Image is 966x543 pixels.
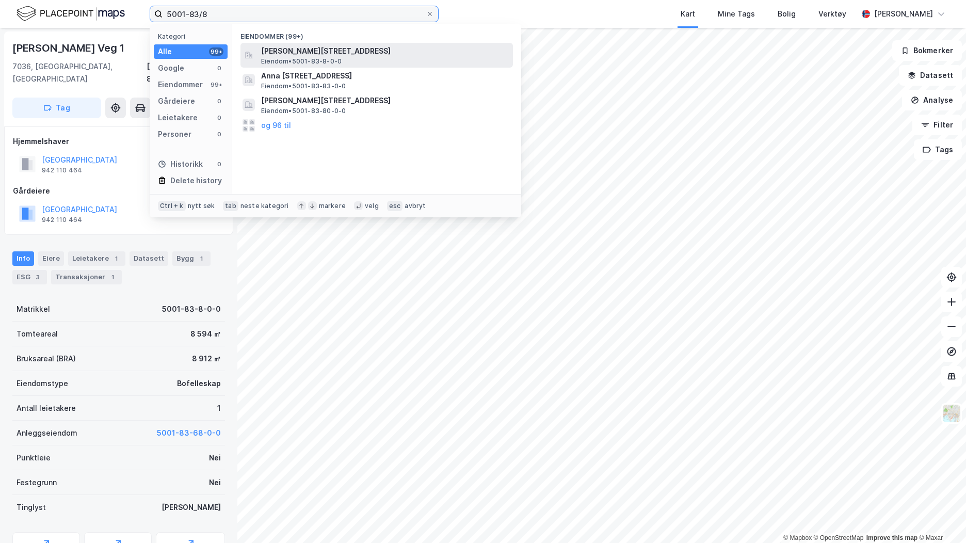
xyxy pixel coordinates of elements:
[188,202,215,210] div: nytt søk
[12,98,101,118] button: Tag
[17,5,125,23] img: logo.f888ab2527a4732fd821a326f86c7f29.svg
[130,251,168,266] div: Datasett
[223,201,238,211] div: tab
[33,272,43,282] div: 3
[111,253,121,264] div: 1
[217,402,221,414] div: 1
[892,40,962,61] button: Bokmerker
[12,251,34,266] div: Info
[261,70,509,82] span: Anna [STREET_ADDRESS]
[215,130,223,138] div: 0
[12,40,126,56] div: [PERSON_NAME] Veg 1
[405,202,426,210] div: avbryt
[942,404,961,423] img: Z
[192,353,221,365] div: 8 912 ㎡
[107,272,118,282] div: 1
[17,328,58,340] div: Tomteareal
[158,33,228,40] div: Kategori
[162,303,221,315] div: 5001-83-8-0-0
[17,377,68,390] div: Eiendomstype
[42,216,82,224] div: 942 110 464
[158,78,203,91] div: Eiendommer
[899,65,962,86] button: Datasett
[51,270,122,284] div: Transaksjoner
[914,139,962,160] button: Tags
[209,81,223,89] div: 99+
[162,501,221,514] div: [PERSON_NAME]
[387,201,403,211] div: esc
[13,185,224,197] div: Gårdeiere
[17,476,57,489] div: Festegrunn
[261,45,509,57] span: [PERSON_NAME][STREET_ADDRESS]
[170,174,222,187] div: Delete history
[261,94,509,107] span: [PERSON_NAME][STREET_ADDRESS]
[13,135,224,148] div: Hjemmelshaver
[912,115,962,135] button: Filter
[172,251,211,266] div: Bygg
[681,8,695,20] div: Kart
[38,251,64,266] div: Eiere
[158,201,186,211] div: Ctrl + k
[261,119,291,132] button: og 96 til
[196,253,206,264] div: 1
[215,64,223,72] div: 0
[17,303,50,315] div: Matrikkel
[12,270,47,284] div: ESG
[778,8,796,20] div: Bolig
[158,62,184,74] div: Google
[365,202,379,210] div: velg
[158,158,203,170] div: Historikk
[209,476,221,489] div: Nei
[215,97,223,105] div: 0
[147,60,225,85] div: [GEOGRAPHIC_DATA], 83/8
[240,202,289,210] div: neste kategori
[261,107,346,115] span: Eiendom • 5001-83-80-0-0
[215,114,223,122] div: 0
[814,534,864,541] a: OpenStreetMap
[158,45,172,58] div: Alle
[17,427,77,439] div: Anleggseiendom
[874,8,933,20] div: [PERSON_NAME]
[68,251,125,266] div: Leietakere
[177,377,221,390] div: Bofelleskap
[866,534,917,541] a: Improve this map
[209,452,221,464] div: Nei
[718,8,755,20] div: Mine Tags
[783,534,812,541] a: Mapbox
[17,501,46,514] div: Tinglyst
[17,452,51,464] div: Punktleie
[190,328,221,340] div: 8 594 ㎡
[209,47,223,56] div: 99+
[17,402,76,414] div: Antall leietakere
[158,95,195,107] div: Gårdeiere
[158,128,191,140] div: Personer
[12,60,147,85] div: 7036, [GEOGRAPHIC_DATA], [GEOGRAPHIC_DATA]
[42,166,82,174] div: 942 110 464
[232,24,521,43] div: Eiendommer (99+)
[157,427,221,439] button: 5001-83-68-0-0
[215,160,223,168] div: 0
[261,82,346,90] span: Eiendom • 5001-83-83-0-0
[914,493,966,543] iframe: Chat Widget
[261,57,342,66] span: Eiendom • 5001-83-8-0-0
[17,353,76,365] div: Bruksareal (BRA)
[319,202,346,210] div: markere
[818,8,846,20] div: Verktøy
[914,493,966,543] div: Kontrollprogram for chat
[163,6,426,22] input: Søk på adresse, matrikkel, gårdeiere, leietakere eller personer
[158,111,198,124] div: Leietakere
[902,90,962,110] button: Analyse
